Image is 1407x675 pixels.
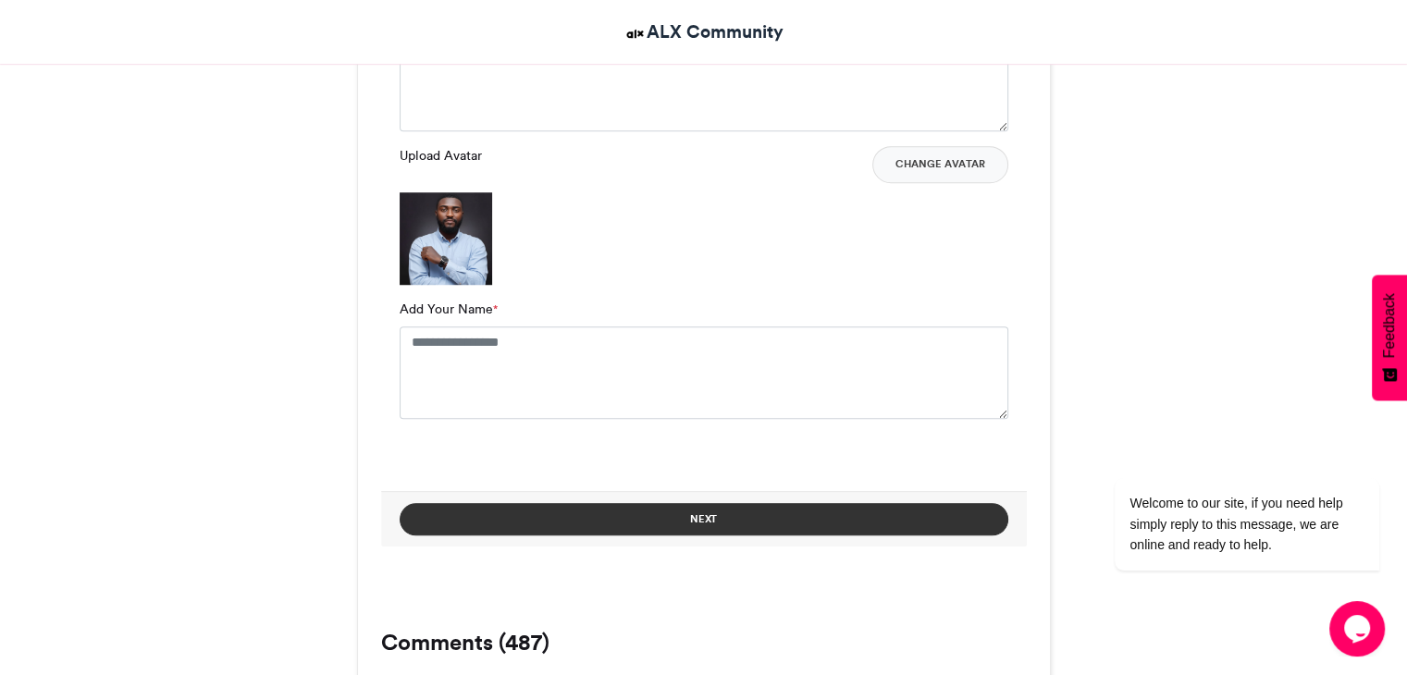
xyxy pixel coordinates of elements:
[1372,275,1407,400] button: Feedback - Show survey
[623,22,647,45] img: ALX Community
[872,146,1008,183] button: Change Avatar
[400,192,492,285] img: 1759330582.69-b2dcae4267c1926e4edbba7f5065fdc4d8f11412.png
[400,146,482,166] label: Upload Avatar
[623,18,784,45] a: ALX Community
[1055,311,1388,592] iframe: chat widget
[1329,601,1388,657] iframe: chat widget
[381,632,1027,654] h3: Comments (487)
[400,503,1008,535] button: Next
[1381,293,1398,358] span: Feedback
[400,300,498,319] label: Add Your Name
